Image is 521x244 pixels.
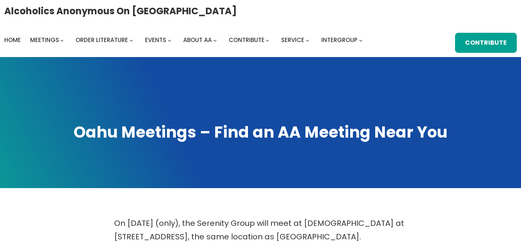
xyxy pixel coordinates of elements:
a: Meetings [30,35,59,45]
button: Events submenu [168,38,171,42]
button: Service submenu [306,38,309,42]
h1: Oahu Meetings – Find an AA Meeting Near You [8,121,513,143]
span: Home [4,36,21,44]
span: Intergroup [321,36,357,44]
a: Alcoholics Anonymous on [GEOGRAPHIC_DATA] [4,3,237,19]
span: Events [145,36,166,44]
a: Intergroup [321,35,357,45]
span: Order Literature [76,36,128,44]
a: Events [145,35,166,45]
a: Contribute [455,33,517,53]
nav: Intergroup [4,35,365,45]
a: Home [4,35,21,45]
button: Order Literature submenu [130,38,133,42]
button: Intergroup submenu [359,38,363,42]
span: About AA [183,36,212,44]
button: Meetings submenu [60,38,64,42]
button: About AA submenu [213,38,217,42]
p: On [DATE] (only), the Serenity Group will meet at [DEMOGRAPHIC_DATA] at [STREET_ADDRESS], the sam... [114,217,407,244]
button: Contribute submenu [266,38,269,42]
a: About AA [183,35,212,45]
span: Service [281,36,304,44]
span: Contribute [229,36,265,44]
span: Meetings [30,36,59,44]
a: Contribute [229,35,265,45]
a: Service [281,35,304,45]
